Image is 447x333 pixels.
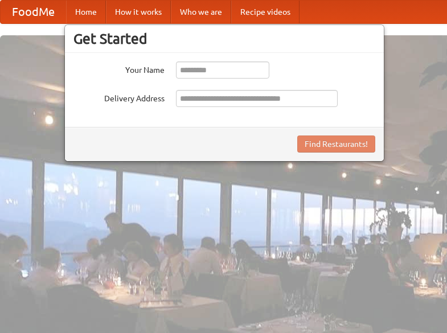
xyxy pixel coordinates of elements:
[66,1,106,23] a: Home
[171,1,231,23] a: Who we are
[297,135,375,153] button: Find Restaurants!
[1,1,66,23] a: FoodMe
[73,30,375,47] h3: Get Started
[106,1,171,23] a: How it works
[231,1,300,23] a: Recipe videos
[73,90,165,104] label: Delivery Address
[73,61,165,76] label: Your Name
